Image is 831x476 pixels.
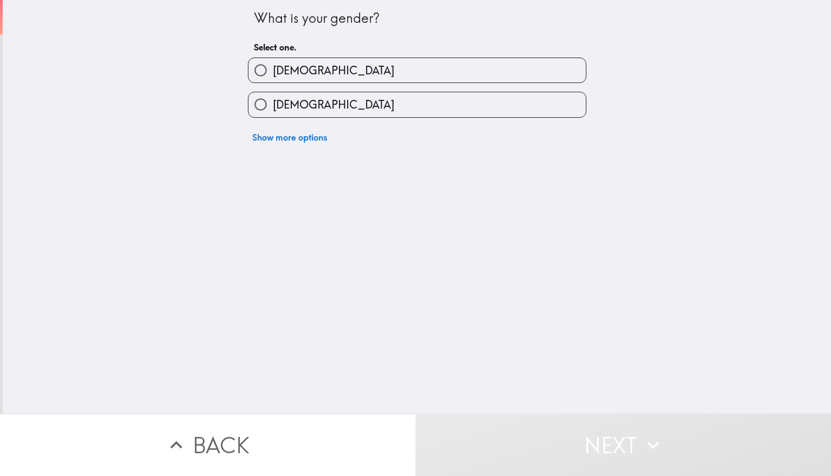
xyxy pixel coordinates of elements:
[273,63,394,78] span: [DEMOGRAPHIC_DATA]
[248,92,586,117] button: [DEMOGRAPHIC_DATA]
[254,9,580,28] div: What is your gender?
[273,97,394,112] span: [DEMOGRAPHIC_DATA]
[415,414,831,476] button: Next
[254,41,580,53] h6: Select one.
[248,126,331,148] button: Show more options
[248,58,586,82] button: [DEMOGRAPHIC_DATA]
